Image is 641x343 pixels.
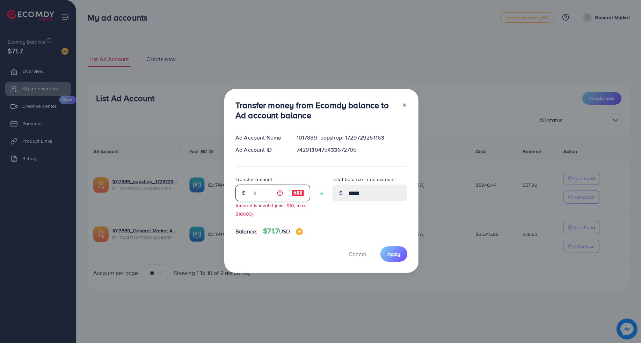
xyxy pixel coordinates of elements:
[292,189,304,197] img: image
[349,250,366,258] span: Cancel
[235,228,257,236] span: Balance:
[387,251,400,258] span: Apply
[235,202,307,217] small: Amount is invalid (min: $10, max: $10000)
[291,146,413,154] div: 7429130475433672705
[263,227,303,236] h4: $71.7
[296,228,303,235] img: image
[230,146,291,154] div: Ad Account ID
[333,176,395,183] label: Total balance in ad account
[235,100,396,120] h3: Transfer money from Ecomdy balance to Ad account balance
[279,228,290,235] span: USD
[380,246,407,261] button: Apply
[340,246,375,261] button: Cancel
[235,176,272,183] label: Transfer amount
[230,134,291,142] div: Ad Account Name
[291,134,413,142] div: 1017889_popshop_1729729251163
